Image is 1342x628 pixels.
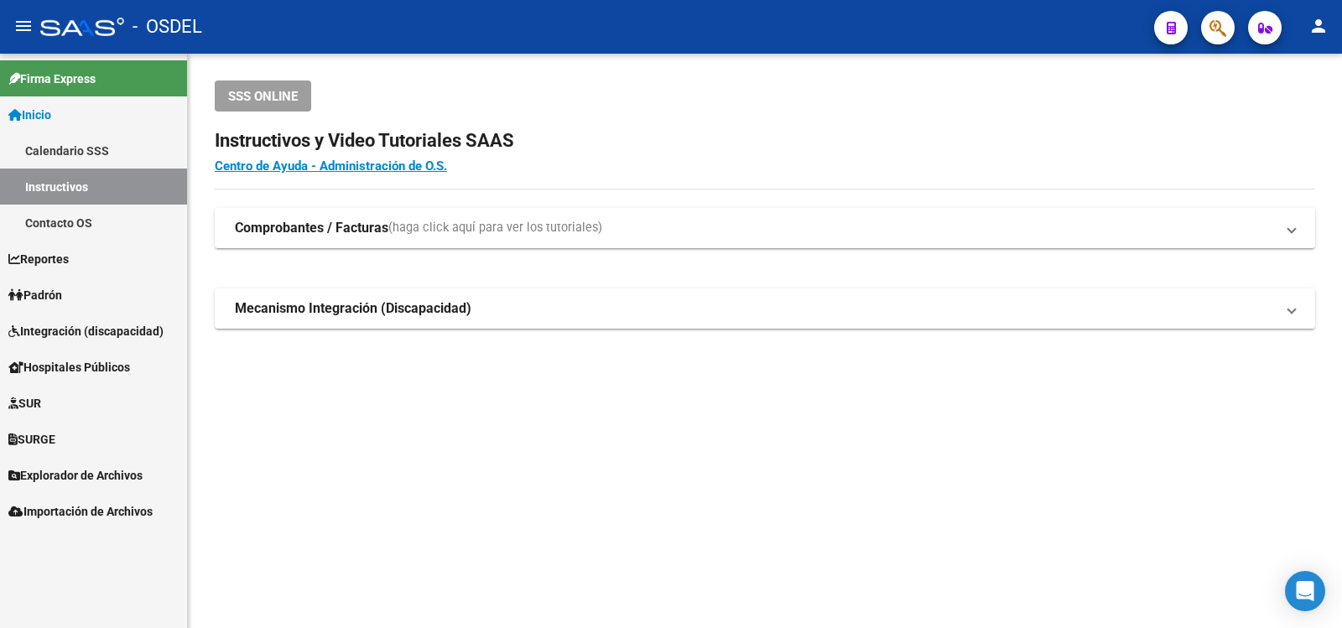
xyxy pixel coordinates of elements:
[215,158,447,174] a: Centro de Ayuda - Administración de O.S.
[215,288,1315,329] mat-expansion-panel-header: Mecanismo Integración (Discapacidad)
[1285,571,1325,611] div: Open Intercom Messenger
[13,16,34,36] mat-icon: menu
[215,125,1315,157] h2: Instructivos y Video Tutoriales SAAS
[8,358,130,376] span: Hospitales Públicos
[8,466,143,485] span: Explorador de Archivos
[8,394,41,413] span: SUR
[133,8,202,45] span: - OSDEL
[8,286,62,304] span: Padrón
[215,208,1315,248] mat-expansion-panel-header: Comprobantes / Facturas(haga click aquí para ver los tutoriales)
[8,70,96,88] span: Firma Express
[215,80,311,112] button: SSS ONLINE
[8,106,51,124] span: Inicio
[8,322,164,340] span: Integración (discapacidad)
[235,219,388,237] strong: Comprobantes / Facturas
[228,89,298,104] span: SSS ONLINE
[1308,16,1329,36] mat-icon: person
[235,299,471,318] strong: Mecanismo Integración (Discapacidad)
[388,219,602,237] span: (haga click aquí para ver los tutoriales)
[8,250,69,268] span: Reportes
[8,430,55,449] span: SURGE
[8,502,153,521] span: Importación de Archivos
